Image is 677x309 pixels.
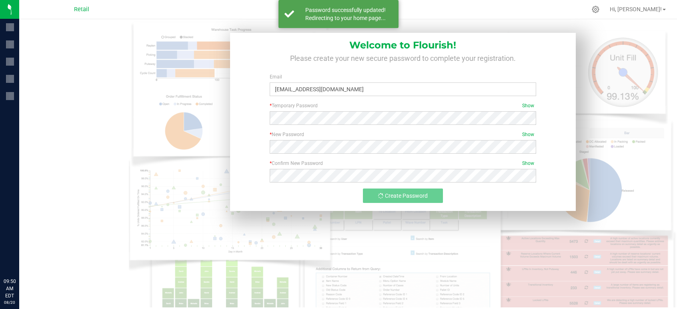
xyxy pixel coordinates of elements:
[74,6,89,13] span: Retail
[610,6,662,12] span: Hi, [PERSON_NAME]!
[270,73,536,80] label: Email
[290,54,516,62] span: Please create your new secure password to complete your registration.
[385,193,428,199] span: Create Password
[298,6,393,22] div: Password successfully updated! Redirecting to your home page...
[4,299,16,305] p: 08/20
[363,189,443,203] button: Create Password
[522,160,534,167] span: Show
[270,102,536,109] label: Temporary Password
[591,6,601,13] div: Manage settings
[270,131,536,138] label: New Password
[242,33,564,50] h1: Welcome to Flourish!
[270,160,536,167] label: Confirm New Password
[4,278,16,299] p: 09:50 AM EDT
[522,131,534,138] span: Show
[522,102,534,109] span: Show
